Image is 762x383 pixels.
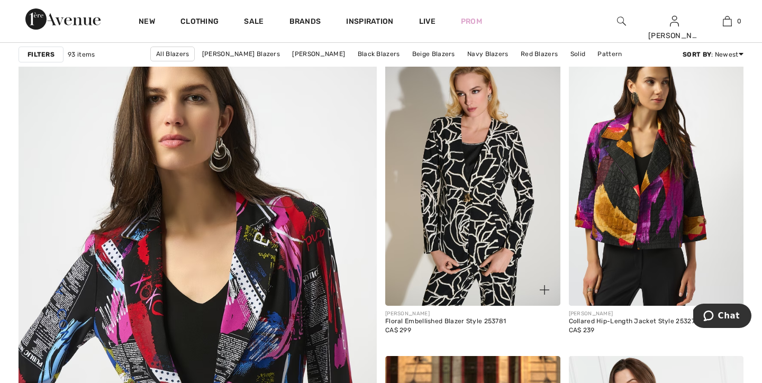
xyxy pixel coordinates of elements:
[701,15,753,28] a: 0
[197,47,285,61] a: [PERSON_NAME] Blazers
[289,17,321,28] a: Brands
[565,47,591,61] a: Solid
[244,17,264,28] a: Sale
[670,16,679,26] a: Sign In
[180,17,219,28] a: Clothing
[569,326,595,334] span: CA$ 239
[407,47,460,61] a: Beige Blazers
[737,16,741,26] span: 0
[515,47,563,61] a: Red Blazers
[540,285,549,295] img: plus_v2.svg
[385,310,506,318] div: [PERSON_NAME]
[346,17,393,28] span: Inspiration
[683,50,743,59] div: : Newest
[352,47,405,61] a: Black Blazers
[569,44,744,306] img: Collared Hip-Length Jacket Style 253271. Black/Multi
[287,47,350,61] a: [PERSON_NAME]
[693,304,751,330] iframe: Opens a widget where you can chat to one of our agents
[462,47,514,61] a: Navy Blazers
[28,50,55,59] strong: Filters
[150,47,195,61] a: All Blazers
[683,51,711,58] strong: Sort By
[139,17,155,28] a: New
[592,47,627,61] a: Pattern
[670,15,679,28] img: My Info
[569,310,698,318] div: [PERSON_NAME]
[569,318,698,325] div: Collared Hip-Length Jacket Style 253271
[385,326,411,334] span: CA$ 299
[68,50,95,59] span: 93 items
[461,16,482,27] a: Prom
[25,8,101,30] img: 1ère Avenue
[385,44,560,306] a: Floral Embellished Blazer Style 253781. Black/Vanilla
[617,15,626,28] img: search the website
[419,16,436,27] a: Live
[648,30,700,41] div: [PERSON_NAME]
[723,15,732,28] img: My Bag
[385,318,506,325] div: Floral Embellished Blazer Style 253781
